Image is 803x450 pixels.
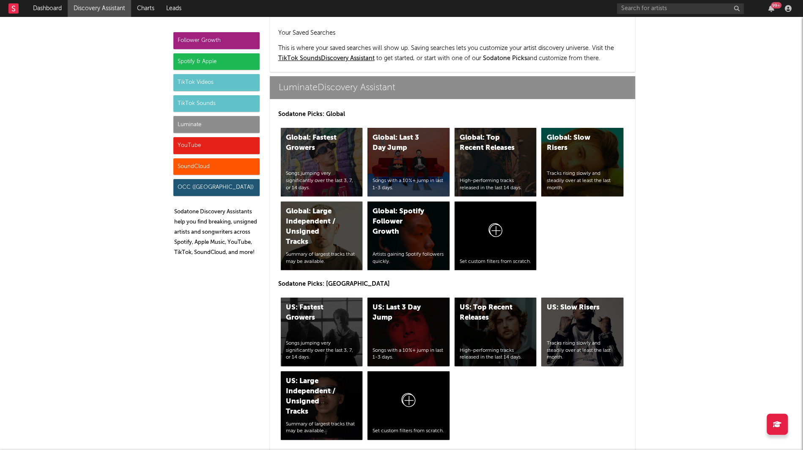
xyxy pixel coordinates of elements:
input: Search for artists [617,3,744,14]
div: TikTok Videos [173,74,260,91]
div: US: Large Independent / Unsigned Tracks [286,376,343,417]
div: Set custom filters from scratch. [373,428,444,435]
div: High-performing tracks released in the last 14 days. [460,177,532,192]
div: Tracks rising slowly and steadily over at least the last month. [546,170,618,191]
a: US: Last 3 Day JumpSongs with a 10%+ jump in last 1-3 days. [367,298,449,366]
div: Tracks rising slowly and steadily over at least the last month. [546,340,618,361]
div: Luminate [173,116,260,133]
div: SoundCloud [173,158,260,175]
a: Global: Fastest GrowersSongs jumping very significantly over the last 3, 7, or 14 days. [281,128,363,196]
a: US: Large Independent / Unsigned TracksSummary of largest tracks that may be available. [281,371,363,440]
div: Global: Large Independent / Unsigned Tracks [286,207,343,247]
p: This is where your saved searches will show up. Saving searches lets you customize your artist di... [278,43,627,63]
div: Songs with a 10%+ jump in last 1-3 days. [373,177,444,192]
div: Global: Spotify Follower Growth [373,207,430,237]
div: Artists gaining Spotify followers quickly. [373,251,444,265]
a: LuminateDiscovery Assistant [270,76,635,99]
a: US: Slow RisersTracks rising slowly and steadily over at least the last month. [541,298,623,366]
a: Global: Large Independent / Unsigned TracksSummary of largest tracks that may be available. [281,202,363,270]
div: OCC ([GEOGRAPHIC_DATA]) [173,179,260,196]
p: Sodatone Picks: Global [278,109,627,119]
div: 99 + [771,2,781,8]
a: US: Fastest GrowersSongs jumping very significantly over the last 3, 7, or 14 days. [281,298,363,366]
div: Summary of largest tracks that may be available. [286,251,358,265]
a: Global: Last 3 Day JumpSongs with a 10%+ jump in last 1-3 days. [367,128,449,196]
div: Global: Top Recent Releases [460,133,517,153]
div: Global: Fastest Growers [286,133,343,153]
div: Spotify & Apple [173,53,260,70]
div: Global: Slow Risers [546,133,604,153]
a: Set custom filters from scratch. [455,202,537,270]
div: Songs with a 10%+ jump in last 1-3 days. [373,347,444,362]
div: Follower Growth [173,32,260,49]
div: Songs jumping very significantly over the last 3, 7, or 14 days. [286,170,358,191]
div: TikTok Sounds [173,95,260,112]
a: Global: Top Recent ReleasesHigh-performing tracks released in the last 14 days. [455,128,537,196]
div: US: Fastest Growers [286,303,343,323]
div: Songs jumping very significantly over the last 3, 7, or 14 days. [286,340,358,361]
div: US: Top Recent Releases [460,303,517,323]
div: Set custom filters from scratch. [460,258,532,265]
a: Global: Slow RisersTracks rising slowly and steadily over at least the last month. [541,128,623,196]
div: Global: Last 3 Day Jump [373,133,430,153]
p: Sodatone Discovery Assistants help you find breaking, unsigned artists and songwriters across Spo... [174,207,260,258]
p: Sodatone Picks: [GEOGRAPHIC_DATA] [278,279,627,289]
div: High-performing tracks released in the last 14 days. [460,347,532,362]
a: Global: Spotify Follower GrowthArtists gaining Spotify followers quickly. [367,202,449,270]
div: Summary of largest tracks that may be available. [286,421,358,435]
button: 99+ [768,5,774,12]
div: YouTube [173,137,260,154]
a: Set custom filters from scratch. [367,371,449,440]
a: US: Top Recent ReleasesHigh-performing tracks released in the last 14 days. [455,298,537,366]
span: Sodatone Picks [483,55,527,61]
h2: Your Saved Searches [278,28,627,38]
a: TikTok SoundsDiscovery Assistant [278,55,375,61]
div: US: Slow Risers [546,303,604,313]
div: US: Last 3 Day Jump [373,303,430,323]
